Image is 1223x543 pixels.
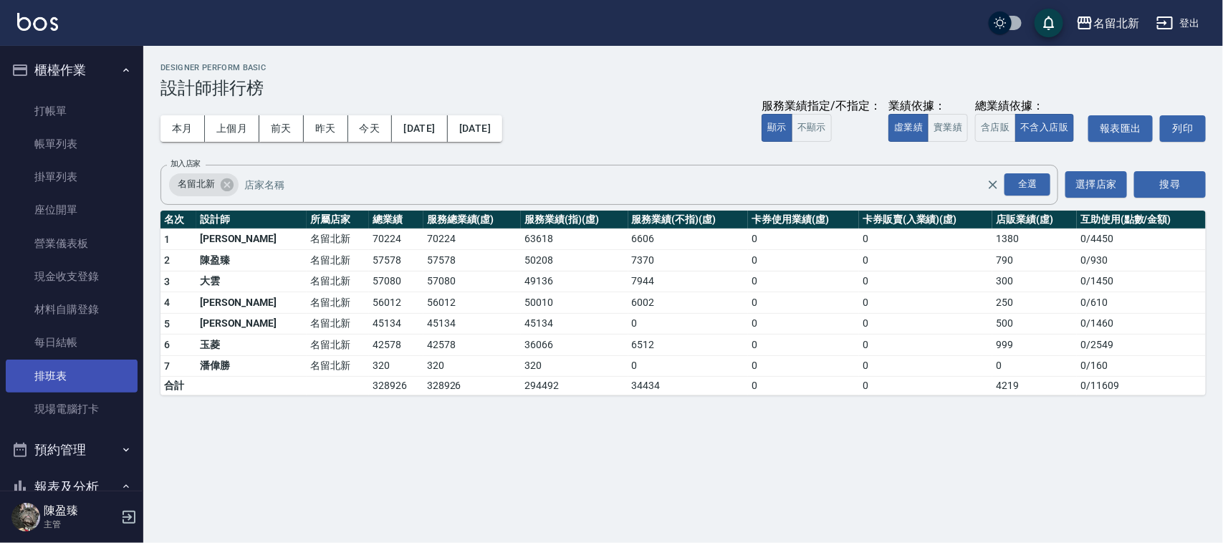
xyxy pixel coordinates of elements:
[6,193,138,226] a: 座位開單
[6,260,138,293] a: 現金收支登錄
[628,250,749,271] td: 7370
[164,276,170,287] span: 3
[628,271,749,292] td: 7944
[859,377,992,395] td: 0
[369,377,423,395] td: 328926
[17,13,58,31] img: Logo
[792,114,832,142] button: 不顯示
[171,158,201,169] label: 加入店家
[628,229,749,250] td: 6606
[888,99,968,114] div: 業績依據：
[975,99,1081,114] div: 總業績依據：
[307,355,369,377] td: 名留北新
[748,250,859,271] td: 0
[307,229,369,250] td: 名留北新
[859,250,992,271] td: 0
[307,335,369,356] td: 名留北新
[992,229,1077,250] td: 1380
[748,377,859,395] td: 0
[983,175,1003,195] button: Clear
[196,250,307,271] td: 陳盈臻
[304,115,348,142] button: 昨天
[241,172,1012,197] input: 店家名稱
[196,271,307,292] td: 大雲
[628,313,749,335] td: 0
[6,293,138,326] a: 材料自購登錄
[423,292,521,314] td: 56012
[423,377,521,395] td: 328926
[859,271,992,292] td: 0
[164,234,170,245] span: 1
[521,211,628,229] th: 服務業績(指)(虛)
[1077,292,1206,314] td: 0 / 610
[748,229,859,250] td: 0
[164,254,170,266] span: 2
[160,211,196,229] th: 名次
[196,211,307,229] th: 設計師
[975,114,1015,142] button: 含店販
[369,292,423,314] td: 56012
[859,229,992,250] td: 0
[1004,173,1050,196] div: 全選
[859,292,992,314] td: 0
[1077,355,1206,377] td: 0 / 160
[11,503,40,532] img: Person
[1077,271,1206,292] td: 0 / 1450
[6,326,138,359] a: 每日結帳
[992,335,1077,356] td: 999
[1035,9,1063,37] button: save
[6,393,138,426] a: 現場電腦打卡
[160,115,205,142] button: 本月
[1070,9,1145,38] button: 名留北新
[6,128,138,160] a: 帳單列表
[392,115,447,142] button: [DATE]
[6,431,138,468] button: 預約管理
[628,211,749,229] th: 服務業績(不指)(虛)
[160,78,1206,98] h3: 設計師排行榜
[748,355,859,377] td: 0
[748,211,859,229] th: 卡券使用業績(虛)
[6,95,138,128] a: 打帳單
[1134,171,1206,198] button: 搜尋
[369,250,423,271] td: 57578
[6,227,138,260] a: 營業儀表板
[196,355,307,377] td: 潘偉勝
[1160,115,1206,142] button: 列印
[859,211,992,229] th: 卡券販賣(入業績)(虛)
[762,114,792,142] button: 顯示
[628,292,749,314] td: 6002
[992,271,1077,292] td: 300
[992,250,1077,271] td: 790
[1077,250,1206,271] td: 0 / 930
[423,211,521,229] th: 服務總業績(虛)
[6,160,138,193] a: 掛單列表
[1077,211,1206,229] th: 互助使用(點數/金額)
[423,229,521,250] td: 70224
[160,211,1206,396] table: a dense table
[1077,313,1206,335] td: 0 / 1460
[196,335,307,356] td: 玉菱
[196,313,307,335] td: [PERSON_NAME]
[521,377,628,395] td: 294492
[1015,114,1075,142] button: 不含入店販
[160,377,196,395] td: 合計
[1077,377,1206,395] td: 0 / 11609
[992,292,1077,314] td: 250
[748,335,859,356] td: 0
[6,52,138,89] button: 櫃檯作業
[423,335,521,356] td: 42578
[1065,171,1127,198] button: 選擇店家
[164,360,170,372] span: 7
[196,292,307,314] td: [PERSON_NAME]
[1088,115,1153,142] a: 報表匯出
[859,355,992,377] td: 0
[1093,14,1139,32] div: 名留北新
[205,115,259,142] button: 上個月
[888,114,929,142] button: 虛業績
[44,518,117,531] p: 主管
[160,63,1206,72] h2: Designer Perform Basic
[859,313,992,335] td: 0
[6,468,138,506] button: 報表及分析
[164,318,170,330] span: 5
[928,114,968,142] button: 實業績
